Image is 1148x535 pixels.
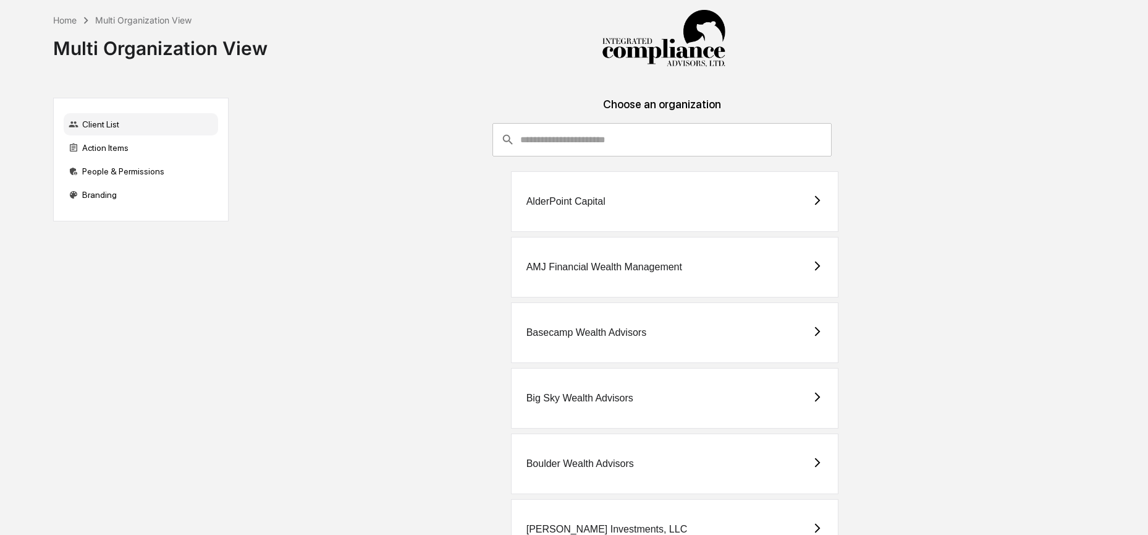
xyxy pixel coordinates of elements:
div: Big Sky Wealth Advisors [526,393,633,404]
div: Choose an organization [238,98,1086,123]
div: Boulder Wealth Advisors [526,458,634,469]
div: AMJ Financial Wealth Management [526,262,682,273]
div: Action Items [64,137,218,159]
div: People & Permissions [64,160,218,182]
div: Home [53,15,77,25]
div: Client List [64,113,218,135]
div: [PERSON_NAME] Investments, LLC [526,524,688,535]
img: Integrated Compliance Advisors [602,10,725,68]
div: Multi Organization View [95,15,192,25]
div: Multi Organization View [53,27,268,59]
div: Branding [64,184,218,206]
div: consultant-dashboard__filter-organizations-search-bar [492,123,832,156]
div: AlderPoint Capital [526,196,606,207]
div: Basecamp Wealth Advisors [526,327,646,338]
